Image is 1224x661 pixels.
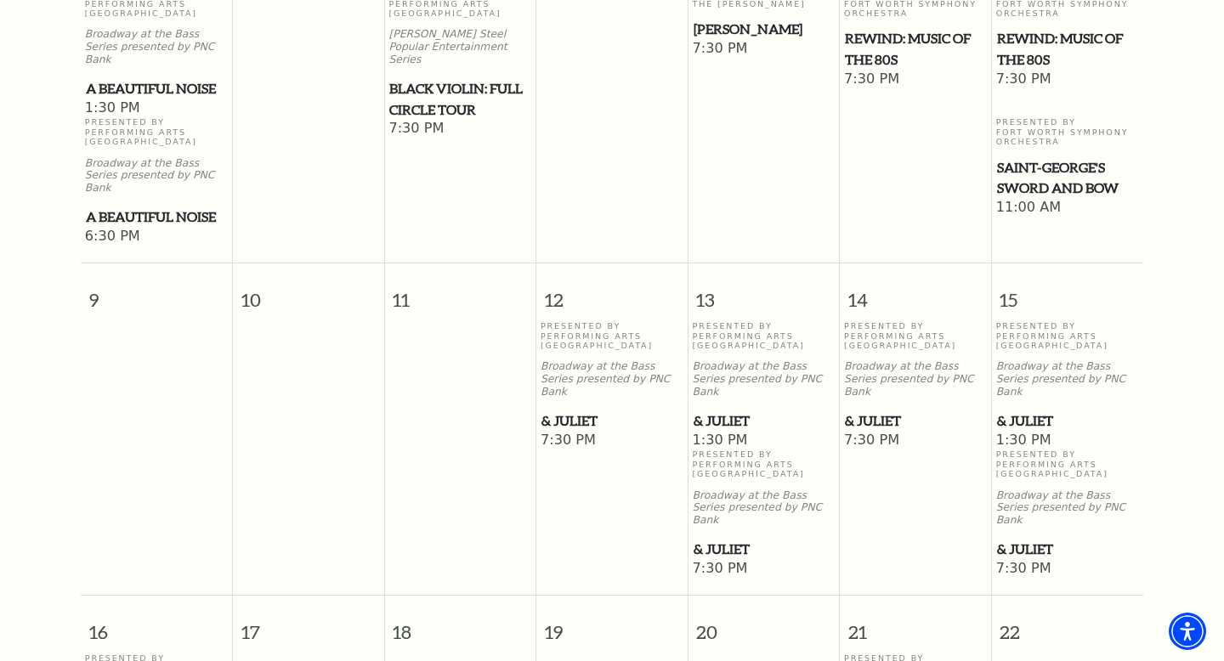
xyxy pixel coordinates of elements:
[693,19,836,40] a: Beatrice Rana
[385,263,536,322] span: 11
[688,263,840,322] span: 13
[997,157,1139,199] span: Saint-George's Sword and Bow
[844,321,987,350] p: Presented By Performing Arts [GEOGRAPHIC_DATA]
[844,28,987,70] a: REWIND: Music of the 80s
[389,78,530,120] span: Black Violin: Full Circle Tour
[996,489,1140,527] p: Broadway at the Bass Series presented by PNC Bank
[86,206,228,228] span: A Beautiful Noise
[844,432,987,450] span: 7:30 PM
[81,263,232,322] span: 9
[845,410,986,432] span: & Juliet
[996,321,1140,350] p: Presented By Performing Arts [GEOGRAPHIC_DATA]
[388,28,531,65] p: [PERSON_NAME] Steel Popular Entertainment Series
[693,539,836,560] a: & Juliet
[536,596,688,654] span: 19
[694,410,835,432] span: & Juliet
[385,596,536,654] span: 18
[541,321,683,350] p: Presented By Performing Arts [GEOGRAPHIC_DATA]
[693,489,836,527] p: Broadway at the Bass Series presented by PNC Bank
[693,432,836,450] span: 1:30 PM
[996,157,1140,199] a: Saint-George's Sword and Bow
[693,321,836,350] p: Presented By Performing Arts [GEOGRAPHIC_DATA]
[233,263,384,322] span: 10
[536,263,688,322] span: 12
[844,360,987,398] p: Broadway at the Bass Series presented by PNC Bank
[996,410,1140,432] a: & Juliet
[541,432,683,450] span: 7:30 PM
[388,120,531,138] span: 7:30 PM
[693,449,836,478] p: Presented By Performing Arts [GEOGRAPHIC_DATA]
[997,410,1139,432] span: & Juliet
[840,263,991,322] span: 14
[85,157,229,195] p: Broadway at the Bass Series presented by PNC Bank
[85,99,229,118] span: 1:30 PM
[996,539,1140,560] a: & Juliet
[996,117,1140,146] p: Presented By Fort Worth Symphony Orchestra
[996,71,1140,89] span: 7:30 PM
[1169,613,1206,650] div: Accessibility Menu
[992,596,1143,654] span: 22
[85,228,229,246] span: 6:30 PM
[694,539,835,560] span: & Juliet
[693,360,836,398] p: Broadway at the Bass Series presented by PNC Bank
[85,78,229,99] a: A Beautiful Noise
[997,539,1139,560] span: & Juliet
[81,596,232,654] span: 16
[840,596,991,654] span: 21
[693,560,836,579] span: 7:30 PM
[388,78,531,120] a: Black Violin: Full Circle Tour
[693,410,836,432] a: & Juliet
[541,360,683,398] p: Broadway at the Bass Series presented by PNC Bank
[844,71,987,89] span: 7:30 PM
[996,28,1140,70] a: REWIND: Music of the 80s
[996,449,1140,478] p: Presented By Performing Arts [GEOGRAPHIC_DATA]
[992,263,1143,322] span: 15
[541,410,683,432] a: & Juliet
[85,206,229,228] a: A Beautiful Noise
[694,19,835,40] span: [PERSON_NAME]
[845,28,986,70] span: REWIND: Music of the 80s
[85,28,229,65] p: Broadway at the Bass Series presented by PNC Bank
[693,40,836,59] span: 7:30 PM
[996,360,1140,398] p: Broadway at the Bass Series presented by PNC Bank
[233,596,384,654] span: 17
[541,410,683,432] span: & Juliet
[996,560,1140,579] span: 7:30 PM
[688,596,840,654] span: 20
[86,78,228,99] span: A Beautiful Noise
[997,28,1139,70] span: REWIND: Music of the 80s
[996,199,1140,218] span: 11:00 AM
[996,432,1140,450] span: 1:30 PM
[844,410,987,432] a: & Juliet
[85,117,229,146] p: Presented By Performing Arts [GEOGRAPHIC_DATA]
